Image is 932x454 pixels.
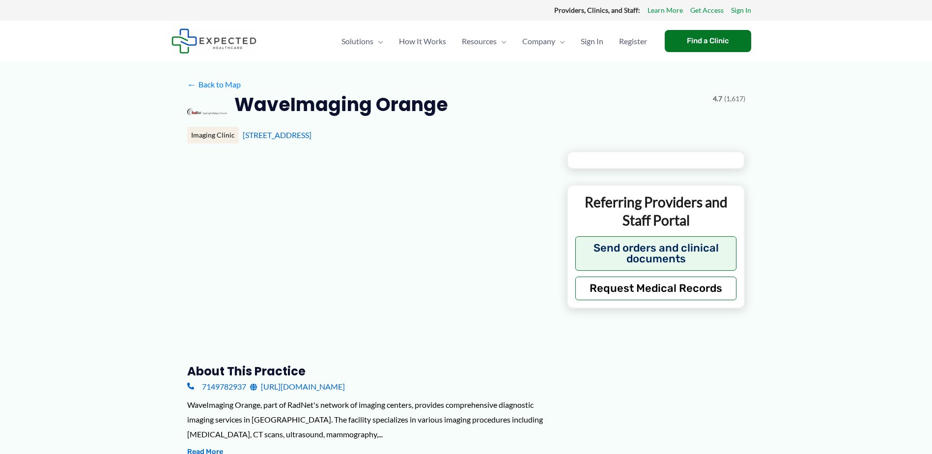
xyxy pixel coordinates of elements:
[555,24,565,58] span: Menu Toggle
[575,236,737,271] button: Send orders and clinical documents
[497,24,507,58] span: Menu Toggle
[373,24,383,58] span: Menu Toggle
[665,30,751,52] a: Find a Clinic
[731,4,751,17] a: Sign In
[187,379,246,394] a: 7149782937
[454,24,514,58] a: ResourcesMenu Toggle
[187,80,197,89] span: ←
[619,24,647,58] span: Register
[575,193,737,229] p: Referring Providers and Staff Portal
[234,92,448,116] h2: WaveImaging Orange
[334,24,391,58] a: SolutionsMenu Toggle
[573,24,611,58] a: Sign In
[462,24,497,58] span: Resources
[575,277,737,300] button: Request Medical Records
[611,24,655,58] a: Register
[522,24,555,58] span: Company
[514,24,573,58] a: CompanyMenu Toggle
[690,4,724,17] a: Get Access
[391,24,454,58] a: How It Works
[171,28,256,54] img: Expected Healthcare Logo - side, dark font, small
[581,24,603,58] span: Sign In
[648,4,683,17] a: Learn More
[724,92,745,105] span: (1,617)
[334,24,655,58] nav: Primary Site Navigation
[341,24,373,58] span: Solutions
[243,130,311,140] a: [STREET_ADDRESS]
[187,397,551,441] div: WaveImaging Orange, part of RadNet's network of imaging centers, provides comprehensive diagnosti...
[399,24,446,58] span: How It Works
[187,127,239,143] div: Imaging Clinic
[554,6,640,14] strong: Providers, Clinics, and Staff:
[187,77,241,92] a: ←Back to Map
[187,364,551,379] h3: About this practice
[250,379,345,394] a: [URL][DOMAIN_NAME]
[713,92,722,105] span: 4.7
